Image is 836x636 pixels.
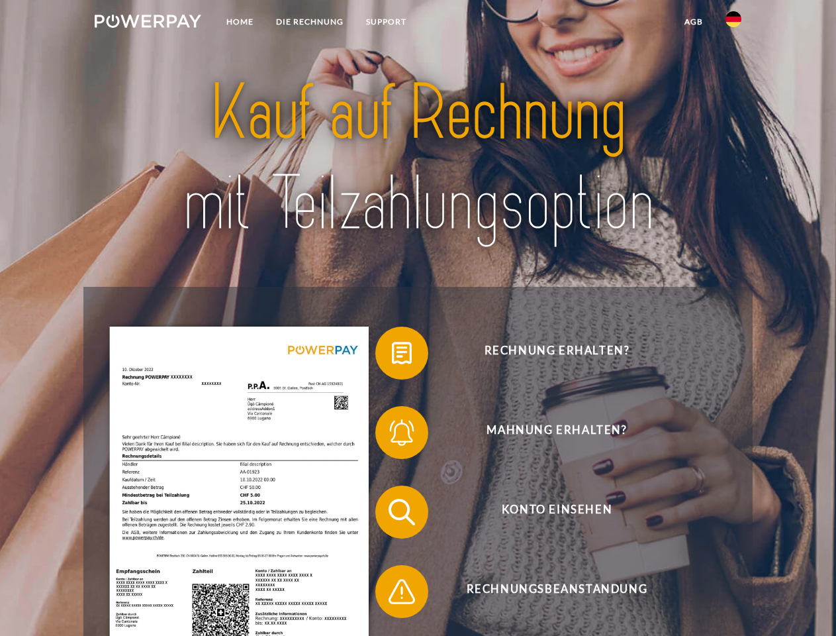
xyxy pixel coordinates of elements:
a: SUPPORT [355,10,418,34]
img: title-powerpay_de.svg [126,64,710,254]
span: Rechnung erhalten? [395,327,719,380]
a: DIE RECHNUNG [265,10,355,34]
img: qb_search.svg [385,496,418,529]
img: qb_warning.svg [385,575,418,608]
img: qb_bill.svg [385,337,418,370]
button: Konto einsehen [375,486,720,539]
a: agb [673,10,714,34]
span: Rechnungsbeanstandung [395,565,719,618]
a: Home [215,10,265,34]
button: Rechnungsbeanstandung [375,565,720,618]
img: logo-powerpay-white.svg [95,15,201,28]
span: Konto einsehen [395,486,719,539]
button: Mahnung erhalten? [375,406,720,459]
img: qb_bell.svg [385,416,418,449]
button: Rechnung erhalten? [375,327,720,380]
img: de [725,11,741,27]
span: Mahnung erhalten? [395,406,719,459]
